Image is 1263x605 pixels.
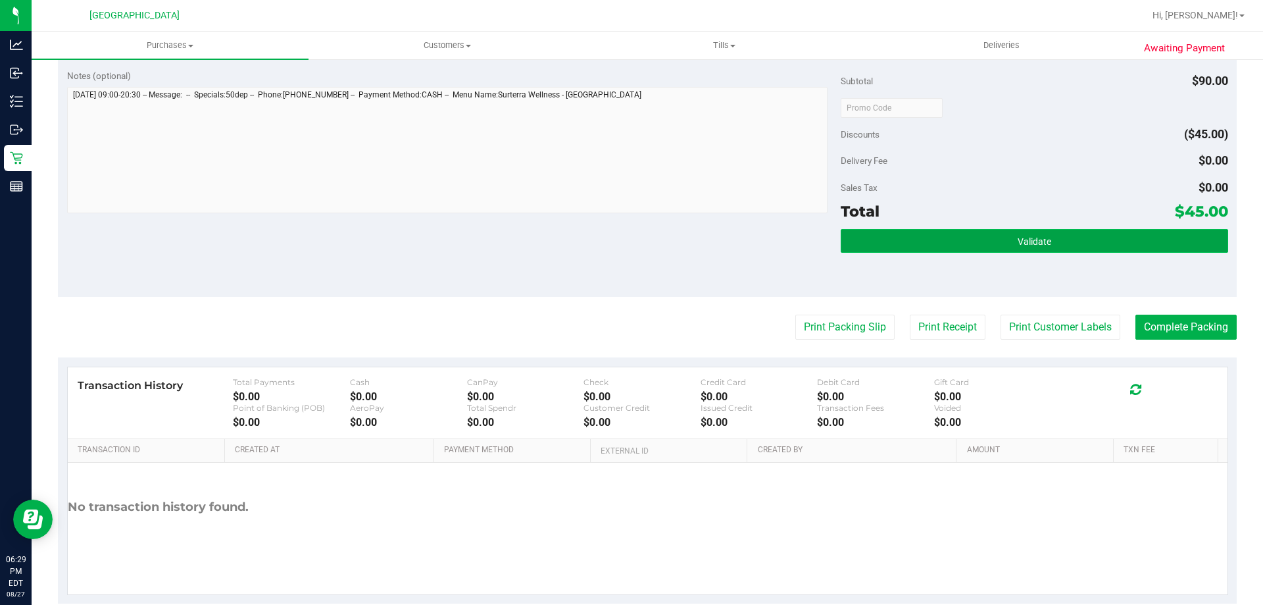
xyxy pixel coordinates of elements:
span: Customers [309,39,585,51]
a: Purchases [32,32,309,59]
button: Print Receipt [910,315,985,340]
div: Cash [350,377,467,387]
a: Transaction ID [78,445,220,456]
span: $0.00 [1199,180,1228,194]
div: Credit Card [701,377,818,387]
a: Deliveries [863,32,1140,59]
span: Subtotal [841,76,873,86]
div: Check [583,377,701,387]
span: Tills [586,39,862,51]
span: [GEOGRAPHIC_DATA] [89,10,180,21]
a: Tills [585,32,862,59]
button: Print Packing Slip [795,315,895,340]
div: $0.00 [233,416,350,429]
input: Promo Code [841,98,943,118]
div: $0.00 [817,416,934,429]
span: Total [841,202,879,221]
div: $0.00 [350,390,467,403]
inline-svg: Retail [10,151,23,165]
div: Voided [934,403,1051,413]
span: Purchases [32,39,309,51]
inline-svg: Analytics [10,38,23,51]
span: $45.00 [1175,202,1228,221]
div: CanPay [467,377,584,387]
div: Total Payments [233,377,350,387]
div: Debit Card [817,377,934,387]
span: Discounts [841,122,879,146]
span: Deliveries [966,39,1037,51]
div: No transaction history found. [68,463,249,552]
th: External ID [590,439,747,463]
a: Created By [758,445,951,456]
div: Point of Banking (POB) [233,403,350,413]
span: $0.00 [1199,153,1228,167]
span: Notes (optional) [67,70,131,81]
span: Validate [1018,236,1051,247]
button: Complete Packing [1135,315,1237,340]
p: 06:29 PM EDT [6,554,26,589]
a: Payment Method [444,445,585,456]
a: Txn Fee [1124,445,1212,456]
span: Sales Tax [841,182,878,193]
div: Total Spendr [467,403,584,413]
div: $0.00 [467,390,584,403]
inline-svg: Inventory [10,95,23,108]
div: $0.00 [934,390,1051,403]
div: $0.00 [467,416,584,429]
div: $0.00 [583,390,701,403]
button: Validate [841,229,1227,253]
p: 08/27 [6,589,26,599]
div: Gift Card [934,377,1051,387]
iframe: Resource center [13,500,53,539]
button: Print Customer Labels [1001,315,1120,340]
a: Created At [235,445,428,456]
div: $0.00 [350,416,467,429]
inline-svg: Outbound [10,123,23,136]
div: $0.00 [701,390,818,403]
inline-svg: Inbound [10,66,23,80]
div: AeroPay [350,403,467,413]
span: $90.00 [1192,74,1228,88]
div: Issued Credit [701,403,818,413]
div: $0.00 [934,416,1051,429]
div: $0.00 [701,416,818,429]
div: $0.00 [233,390,350,403]
a: Customers [309,32,585,59]
div: $0.00 [817,390,934,403]
div: $0.00 [583,416,701,429]
span: Awaiting Payment [1144,41,1225,56]
span: ($45.00) [1184,127,1228,141]
div: Customer Credit [583,403,701,413]
div: Transaction Fees [817,403,934,413]
inline-svg: Reports [10,180,23,193]
span: Hi, [PERSON_NAME]! [1152,10,1238,20]
span: Delivery Fee [841,155,887,166]
a: Amount [967,445,1108,456]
